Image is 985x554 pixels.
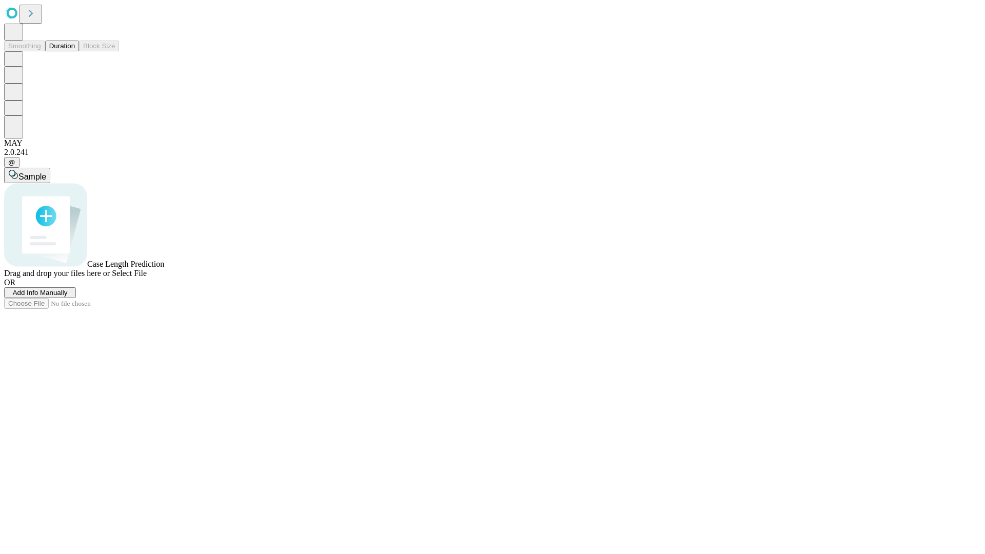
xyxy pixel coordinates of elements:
[4,168,50,183] button: Sample
[4,41,45,51] button: Smoothing
[4,157,19,168] button: @
[87,260,164,268] span: Case Length Prediction
[4,148,981,157] div: 2.0.241
[112,269,147,278] span: Select File
[4,269,110,278] span: Drag and drop your files here or
[79,41,119,51] button: Block Size
[4,287,76,298] button: Add Info Manually
[4,138,981,148] div: MAY
[4,278,15,287] span: OR
[45,41,79,51] button: Duration
[13,289,68,296] span: Add Info Manually
[8,159,15,166] span: @
[18,172,46,181] span: Sample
